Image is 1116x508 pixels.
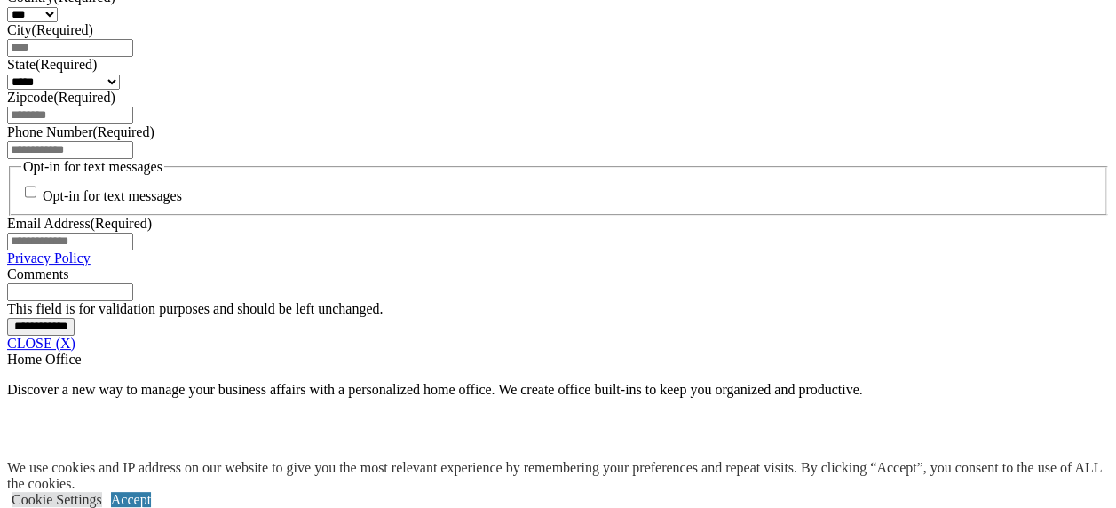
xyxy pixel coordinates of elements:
[12,492,102,507] a: Cookie Settings
[91,216,152,231] span: (Required)
[7,22,93,37] label: City
[7,336,75,351] a: CLOSE (X)
[7,216,152,231] label: Email Address
[7,460,1116,492] div: We use cookies and IP address on our website to give you the most relevant experience by remember...
[21,159,164,175] legend: Opt-in for text messages
[7,124,154,139] label: Phone Number
[43,189,182,204] label: Opt-in for text messages
[7,352,82,367] span: Home Office
[111,492,151,507] a: Accept
[36,57,97,72] span: (Required)
[7,301,1109,317] div: This field is for validation purposes and should be left unchanged.
[7,382,1109,398] p: Discover a new way to manage your business affairs with a personalized home office. We create off...
[7,266,68,282] label: Comments
[7,250,91,266] a: Privacy Policy
[32,22,93,37] span: (Required)
[7,57,97,72] label: State
[92,124,154,139] span: (Required)
[53,90,115,105] span: (Required)
[7,90,115,105] label: Zipcode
